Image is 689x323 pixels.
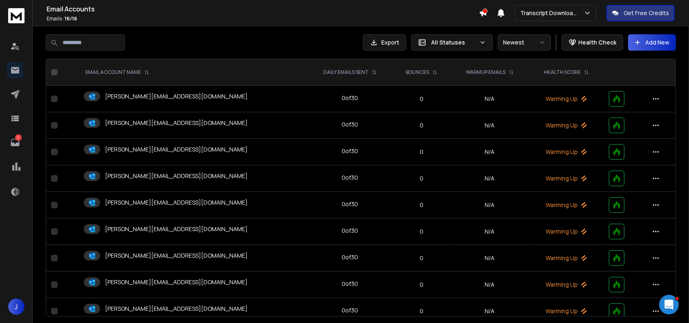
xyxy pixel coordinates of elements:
[561,34,623,51] button: Health Check
[105,145,248,154] p: [PERSON_NAME][EMAIL_ADDRESS][DOMAIN_NAME]
[659,295,679,314] iframe: Intercom live chat
[8,8,25,23] img: logo
[534,95,599,103] p: Warming Up
[398,307,446,315] p: 0
[628,34,676,51] button: Add New
[342,280,358,288] div: 0 of 30
[105,252,248,260] p: [PERSON_NAME][EMAIL_ADDRESS][DOMAIN_NAME]
[398,201,446,209] p: 0
[342,94,358,102] div: 0 of 30
[534,148,599,156] p: Warming Up
[342,227,358,235] div: 0 of 30
[105,278,248,286] p: [PERSON_NAME][EMAIL_ADDRESS][DOMAIN_NAME]
[398,281,446,289] p: 0
[342,174,358,182] div: 0 of 30
[8,298,25,315] button: J
[398,121,446,129] p: 0
[466,69,506,76] p: WARMUP EMAILS
[105,305,248,313] p: [PERSON_NAME][EMAIL_ADDRESS][DOMAIN_NAME]
[624,9,669,17] p: Get Free Credits
[450,112,529,139] td: N/A
[342,147,358,155] div: 0 of 30
[450,165,529,192] td: N/A
[398,254,446,262] p: 0
[398,227,446,236] p: 0
[105,225,248,233] p: [PERSON_NAME][EMAIL_ADDRESS][DOMAIN_NAME]
[450,86,529,112] td: N/A
[342,200,358,208] div: 0 of 30
[534,307,599,315] p: Warming Up
[342,306,358,314] div: 0 of 30
[544,69,581,76] p: HEALTH SCORE
[15,134,22,141] p: 1
[85,69,149,76] div: EMAIL ACCOUNT NAME
[450,245,529,272] td: N/A
[65,15,77,22] span: 16 / 16
[342,253,358,261] div: 0 of 30
[47,16,479,22] p: Emails :
[342,120,358,129] div: 0 of 30
[363,34,406,51] button: Export
[105,198,248,207] p: [PERSON_NAME][EMAIL_ADDRESS][DOMAIN_NAME]
[498,34,551,51] button: Newest
[323,69,369,76] p: DAILY EMAILS SENT
[105,172,248,180] p: [PERSON_NAME][EMAIL_ADDRESS][DOMAIN_NAME]
[398,148,446,156] p: 0
[450,272,529,298] td: N/A
[534,201,599,209] p: Warming Up
[520,9,584,17] p: Transcript Downloader
[534,254,599,262] p: Warming Up
[450,139,529,165] td: N/A
[105,92,248,100] p: [PERSON_NAME][EMAIL_ADDRESS][DOMAIN_NAME]
[105,119,248,127] p: [PERSON_NAME][EMAIL_ADDRESS][DOMAIN_NAME]
[406,69,429,76] p: BOUNCES
[398,174,446,183] p: 0
[534,174,599,183] p: Warming Up
[534,281,599,289] p: Warming Up
[431,38,476,47] p: All Statuses
[606,5,675,21] button: Get Free Credits
[7,134,23,151] a: 1
[578,38,616,47] p: Health Check
[450,218,529,245] td: N/A
[450,192,529,218] td: N/A
[534,121,599,129] p: Warming Up
[398,95,446,103] p: 0
[534,227,599,236] p: Warming Up
[47,4,479,14] h1: Email Accounts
